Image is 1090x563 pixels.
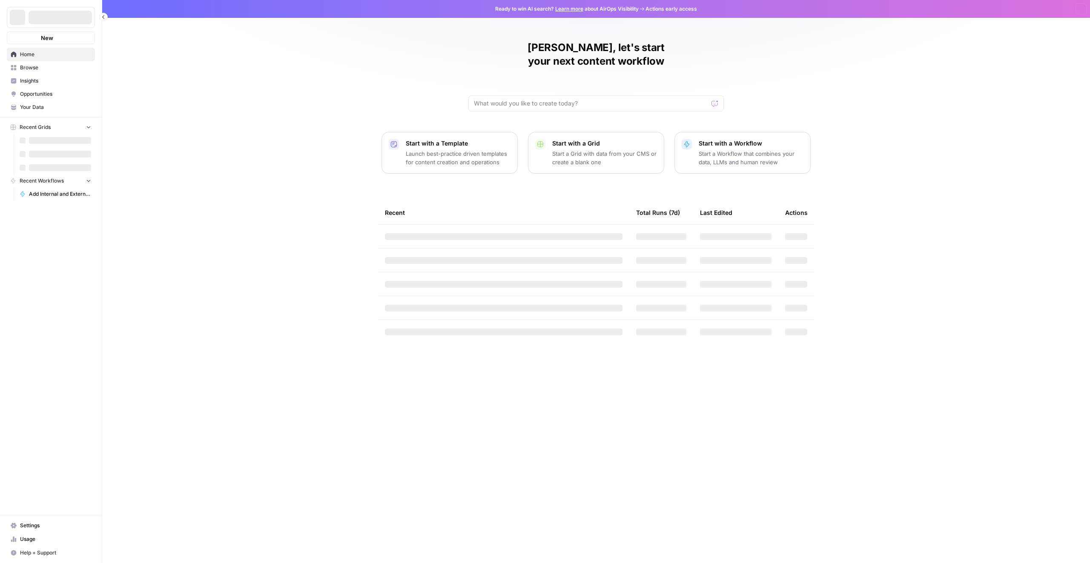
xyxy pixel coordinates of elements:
span: Actions early access [645,5,697,13]
span: Help + Support [20,549,91,557]
button: Start with a WorkflowStart a Workflow that combines your data, LLMs and human review [674,132,811,174]
a: Opportunities [7,87,95,101]
div: Actions [785,201,808,224]
span: Your Data [20,103,91,111]
a: Usage [7,532,95,546]
button: Recent Workflows [7,174,95,187]
span: Recent Workflows [20,177,64,185]
p: Start with a Workflow [699,139,803,148]
button: Start with a TemplateLaunch best-practice driven templates for content creation and operations [381,132,518,174]
button: New [7,31,95,44]
p: Start a Grid with data from your CMS or create a blank one [552,149,657,166]
span: Settings [20,522,91,529]
span: Ready to win AI search? about AirOps Visibility [495,5,639,13]
a: Add Internal and External Links to Page [16,187,95,201]
input: What would you like to create today? [474,99,708,108]
p: Start a Workflow that combines your data, LLMs and human review [699,149,803,166]
span: Recent Grids [20,123,51,131]
a: Settings [7,519,95,532]
span: Home [20,51,91,58]
a: Home [7,48,95,61]
span: Add Internal and External Links to Page [29,190,91,198]
div: Recent [385,201,622,224]
span: Opportunities [20,90,91,98]
a: Browse [7,61,95,74]
span: Insights [20,77,91,85]
p: Start with a Grid [552,139,657,148]
p: Start with a Template [406,139,511,148]
div: Total Runs (7d) [636,201,680,224]
button: Help + Support [7,546,95,560]
button: Start with a GridStart a Grid with data from your CMS or create a blank one [528,132,664,174]
span: New [41,34,53,42]
span: Browse [20,64,91,71]
a: Your Data [7,100,95,114]
span: Usage [20,535,91,543]
a: Learn more [555,6,583,12]
h1: [PERSON_NAME], let's start your next content workflow [468,41,724,68]
a: Insights [7,74,95,88]
div: Last Edited [700,201,732,224]
button: Recent Grids [7,121,95,134]
p: Launch best-practice driven templates for content creation and operations [406,149,511,166]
